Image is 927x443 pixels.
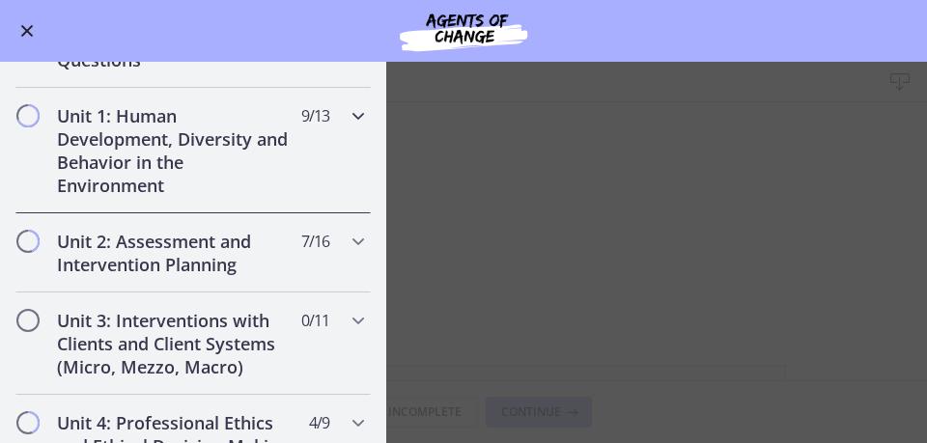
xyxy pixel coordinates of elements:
button: Enable menu [15,19,39,42]
span: 0 / 11 [301,309,329,332]
span: 4 / 9 [309,411,329,434]
span: 9 / 13 [301,104,329,127]
img: Agents of Change [348,8,579,54]
h2: Unit 3: Interventions with Clients and Client Systems (Micro, Mezzo, Macro) [57,309,293,378]
h2: Unit 2: Assessment and Intervention Planning [57,230,293,276]
h2: Unit 1: Human Development, Diversity and Behavior in the Environment [57,104,293,197]
span: 7 / 16 [301,230,329,253]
